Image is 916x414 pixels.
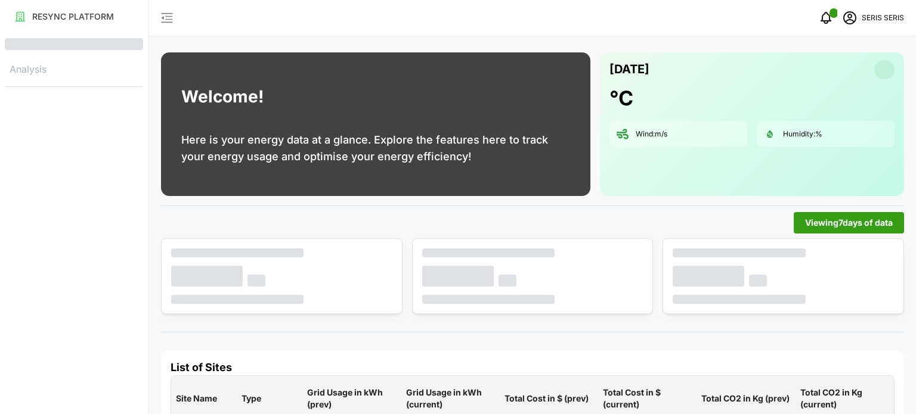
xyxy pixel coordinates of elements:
[171,360,895,375] h4: List of Sites
[5,60,143,77] p: Analysis
[174,383,234,414] p: Site Name
[181,84,264,110] h1: Welcome!
[502,383,596,414] p: Total Cost in $ (prev)
[181,132,570,165] p: Here is your energy data at a glance. Explore the features here to track your energy usage and op...
[805,213,893,233] span: Viewing 7 days of data
[838,6,862,30] button: schedule
[32,11,114,23] p: RESYNC PLATFORM
[814,6,838,30] button: notifications
[5,5,143,29] a: RESYNC PLATFORM
[5,6,143,27] button: RESYNC PLATFORM
[609,60,649,79] p: [DATE]
[862,13,904,24] p: SERIS SERIS
[239,383,300,414] p: Type
[794,212,904,234] button: Viewing7days of data
[699,383,793,414] p: Total CO2 in Kg (prev)
[636,129,667,139] p: Wind: m/s
[609,85,633,111] h1: °C
[783,129,822,139] p: Humidity: %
